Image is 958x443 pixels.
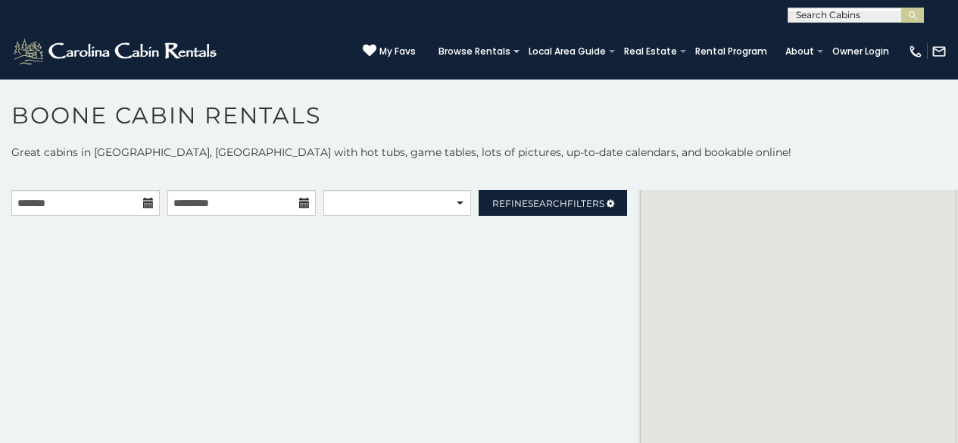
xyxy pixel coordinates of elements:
[616,41,685,62] a: Real Estate
[492,198,604,209] span: Refine Filters
[431,41,518,62] a: Browse Rentals
[778,41,822,62] a: About
[825,41,897,62] a: Owner Login
[931,44,947,59] img: mail-regular-white.png
[688,41,775,62] a: Rental Program
[479,190,627,216] a: RefineSearchFilters
[363,44,416,59] a: My Favs
[908,44,923,59] img: phone-regular-white.png
[11,36,221,67] img: White-1-2.png
[528,198,567,209] span: Search
[521,41,613,62] a: Local Area Guide
[379,45,416,58] span: My Favs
